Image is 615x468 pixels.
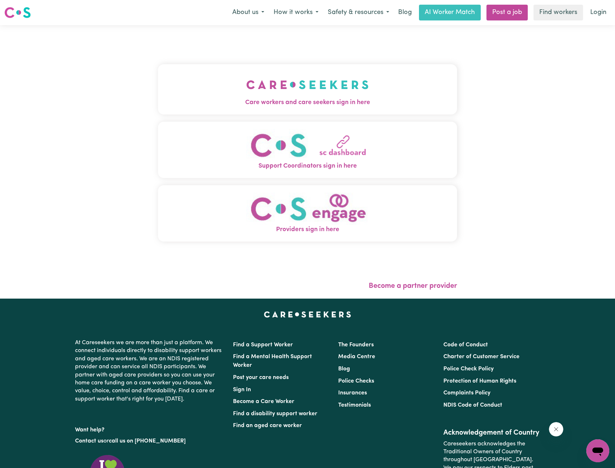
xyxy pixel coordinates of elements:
button: Providers sign in here [158,185,457,242]
img: Careseekers logo [4,6,31,19]
a: Find a Mental Health Support Worker [233,354,312,368]
iframe: Button to launch messaging window [586,439,609,462]
h2: Acknowledgement of Country [443,429,540,437]
a: call us on [PHONE_NUMBER] [109,438,186,444]
a: Testimonials [338,402,371,408]
a: Code of Conduct [443,342,488,348]
button: Safety & resources [323,5,394,20]
a: Media Centre [338,354,375,360]
a: Find an aged care worker [233,423,302,429]
a: Become a Care Worker [233,399,294,404]
button: Support Coordinators sign in here [158,122,457,178]
p: At Careseekers we are more than just a platform. We connect individuals directly to disability su... [75,336,224,406]
a: Police Check Policy [443,366,494,372]
span: Need any help? [4,5,43,11]
button: How it works [269,5,323,20]
a: Careseekers home page [264,312,351,317]
iframe: Close message [549,422,563,436]
a: Login [586,5,611,20]
span: Support Coordinators sign in here [158,162,457,171]
a: AI Worker Match [419,5,481,20]
span: Providers sign in here [158,225,457,234]
a: Careseekers logo [4,4,31,21]
a: Blog [394,5,416,20]
a: Find a Support Worker [233,342,293,348]
a: Blog [338,366,350,372]
a: Charter of Customer Service [443,354,520,360]
a: Post a job [486,5,528,20]
a: Become a partner provider [369,282,457,290]
p: Want help? [75,423,224,434]
a: Police Checks [338,378,374,384]
button: Care workers and care seekers sign in here [158,64,457,114]
a: Complaints Policy [443,390,490,396]
a: Post your care needs [233,375,289,380]
p: or [75,434,224,448]
a: Contact us [75,438,103,444]
a: Find workers [534,5,583,20]
a: Find a disability support worker [233,411,317,417]
a: NDIS Code of Conduct [443,402,502,408]
span: Care workers and care seekers sign in here [158,98,457,107]
a: The Founders [338,342,374,348]
a: Insurances [338,390,367,396]
a: Protection of Human Rights [443,378,516,384]
a: Sign In [233,387,251,393]
button: About us [228,5,269,20]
